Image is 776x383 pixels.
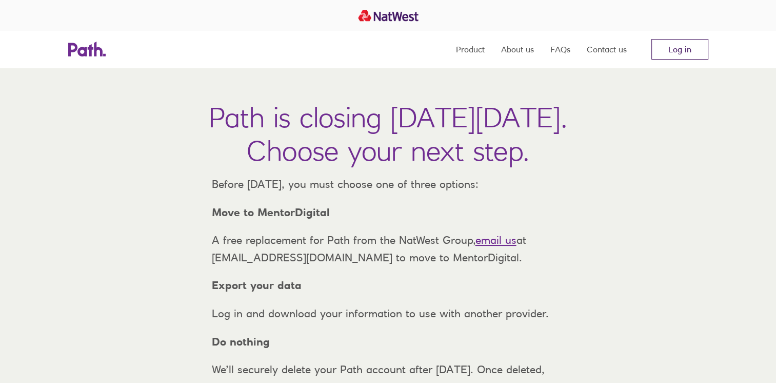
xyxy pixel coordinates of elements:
[204,176,573,193] p: Before [DATE], you must choose one of three options:
[209,101,567,167] h1: Path is closing [DATE][DATE]. Choose your next step.
[651,39,708,60] a: Log in
[212,279,302,292] strong: Export your data
[456,31,485,68] a: Product
[475,234,516,246] a: email us
[212,206,330,219] strong: Move to MentorDigital
[587,31,627,68] a: Contact us
[212,335,270,348] strong: Do nothing
[204,305,573,322] p: Log in and download your information to use with another provider.
[550,31,570,68] a: FAQs
[204,232,573,266] p: A free replacement for Path from the NatWest Group, at [EMAIL_ADDRESS][DOMAIN_NAME] to move to Me...
[501,31,534,68] a: About us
